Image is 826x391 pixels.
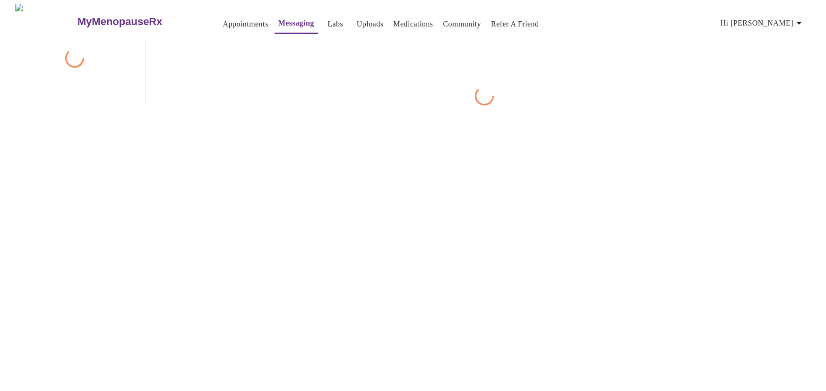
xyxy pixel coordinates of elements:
button: Messaging [275,14,318,34]
button: Labs [320,15,351,34]
a: MyMenopauseRx [76,5,200,38]
button: Medications [389,15,437,34]
a: Labs [327,17,343,31]
a: Appointments [223,17,268,31]
a: Refer a Friend [491,17,539,31]
img: MyMenopauseRx Logo [15,4,76,39]
a: Messaging [278,17,314,30]
h3: MyMenopauseRx [77,16,163,28]
button: Hi [PERSON_NAME] [717,14,809,33]
a: Uploads [357,17,384,31]
button: Uploads [353,15,387,34]
a: Medications [393,17,433,31]
button: Refer a Friend [487,15,543,34]
a: Community [443,17,481,31]
button: Community [439,15,485,34]
span: Hi [PERSON_NAME] [721,17,805,30]
button: Appointments [219,15,272,34]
